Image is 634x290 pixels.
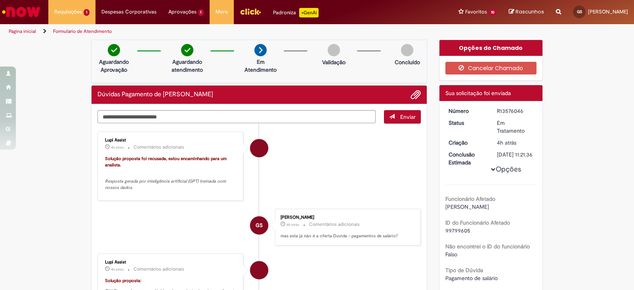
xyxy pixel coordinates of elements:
div: Lupi Assist [250,139,268,157]
span: More [216,8,228,16]
h2: Dúvidas Pagamento de Salário Histórico de tíquete [97,91,213,98]
div: Em Tratamento [497,119,534,135]
div: 29/09/2025 11:12:28 [497,139,534,147]
b: Tipo de Dúvida [445,267,483,274]
span: GS [577,9,582,14]
span: 4h atrás [286,222,299,227]
dt: Criação [443,139,491,147]
span: Rascunhos [516,8,544,15]
dt: Número [443,107,491,115]
span: Falso [445,251,457,258]
small: Comentários adicionais [134,266,184,273]
b: Não encontrei o ID do funcionário [445,243,530,250]
div: Opções do Chamado [439,40,543,56]
p: Validação [322,58,346,66]
span: Despesas Corporativas [101,8,157,16]
font: Solução proposta foi recusada, estou encaminhando para um analista. [105,156,228,168]
div: [PERSON_NAME] [281,215,412,220]
em: Resposta gerada por inteligência artificial (GPT) treinada com nossos dados. [105,178,227,191]
time: 29/09/2025 11:12:28 [497,139,516,146]
img: click_logo_yellow_360x200.png [240,6,261,17]
span: 1 [84,9,90,16]
span: GS [256,216,263,235]
div: [DATE] 11:21:36 [497,151,534,158]
dt: Status [443,119,491,127]
p: mas esta já não é a oferta Duvida - pagamentos de salário? [281,233,412,239]
time: 29/09/2025 11:21:56 [111,145,124,150]
img: img-circle-grey.png [328,44,340,56]
font: Solução proposta: [105,278,141,284]
small: Comentários adicionais [309,221,360,228]
button: Cancelar Chamado [445,62,537,74]
small: Comentários adicionais [134,144,184,151]
div: Lupi Assist [105,138,237,143]
b: ID do Funcionário Afetado [445,219,510,226]
img: arrow-next.png [254,44,267,56]
span: Sua solicitação foi enviada [445,90,511,97]
span: 1 [198,9,204,16]
a: Rascunhos [509,8,544,16]
time: 29/09/2025 11:21:54 [286,222,299,227]
div: R13576046 [497,107,534,115]
div: Padroniza [273,8,319,17]
span: [PERSON_NAME] [445,203,489,210]
span: 4h atrás [497,139,516,146]
span: 99799605 [445,227,470,234]
time: 29/09/2025 11:12:49 [111,267,124,272]
span: Enviar [400,113,416,120]
img: check-circle-green.png [108,44,120,56]
span: [PERSON_NAME] [588,8,628,15]
p: Concluído [395,58,420,66]
a: Página inicial [9,28,36,34]
img: img-circle-grey.png [401,44,413,56]
span: Aprovações [168,8,197,16]
dt: Conclusão Estimada [443,151,491,166]
p: Aguardando atendimento [168,58,206,74]
span: Favoritos [465,8,487,16]
span: 4h atrás [111,145,124,150]
button: Adicionar anexos [411,90,421,100]
p: Aguardando Aprovação [95,58,133,74]
div: Lupi Assist [105,260,237,265]
span: 10 [489,9,497,16]
span: 4h atrás [111,267,124,272]
div: Lupi Assist [250,261,268,279]
img: check-circle-green.png [181,44,193,56]
button: Enviar [384,110,421,124]
p: Em Atendimento [241,58,280,74]
span: Requisições [54,8,82,16]
a: Formulário de Atendimento [53,28,112,34]
img: ServiceNow [1,4,42,20]
ul: Trilhas de página [6,24,417,39]
div: Gessica Wiara De Arruda Siqueira [250,216,268,235]
p: +GenAi [299,8,319,17]
textarea: Digite sua mensagem aqui... [97,110,376,124]
span: Pagamento de salário [445,275,498,282]
b: Funcionário Afetado [445,195,495,202]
